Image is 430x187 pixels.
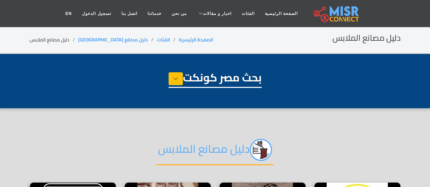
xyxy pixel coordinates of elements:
[116,7,142,20] a: اتصل بنا
[250,139,272,161] img: jc8qEEzyi89FPzAOrPPq.png
[61,7,77,20] a: EN
[30,36,78,43] li: دليل مصانع الملابس
[237,7,260,20] a: الفئات
[332,33,401,43] h2: دليل مصانع الملابس
[179,35,213,44] a: الصفحة الرئيسية
[203,11,231,17] span: اخبار و مقالات
[78,35,148,44] a: دليل مصانع [GEOGRAPHIC_DATA]
[169,71,262,88] h1: بحث مصر كونكت
[156,139,274,165] h2: دليل مصانع الملابس
[167,7,192,20] a: من نحن
[260,7,303,20] a: الصفحة الرئيسية
[157,35,170,44] a: الفئات
[142,7,167,20] a: خدماتنا
[77,7,116,20] a: تسجيل الدخول
[192,7,237,20] a: اخبار و مقالات
[313,5,359,22] img: main.misr_connect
